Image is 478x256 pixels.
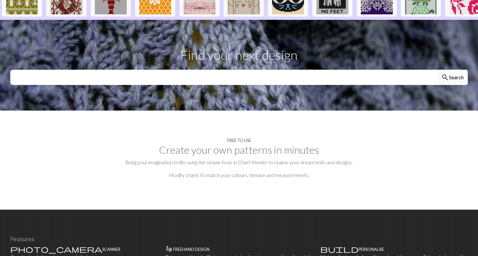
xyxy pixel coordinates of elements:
span: photo_camera [10,244,102,253]
h4: Free to use [227,138,251,143]
p: Bring your imagination to life using the simple tools in Chart Minder to realise your dream knits... [10,159,468,166]
h3: Features [10,235,468,243]
p: Find your next design [10,45,468,65]
h2: Create your own patterns in minutes [10,144,468,156]
span: build [320,244,359,253]
h4: Freehand design [173,247,209,252]
p: Modify charts to match your colours, tension and measurements. [10,171,468,179]
button: Search [437,70,468,85]
h4: Personalise [359,247,384,252]
span: search [441,73,449,82]
span: gesture [165,244,173,253]
h4: Scanner [102,247,120,252]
